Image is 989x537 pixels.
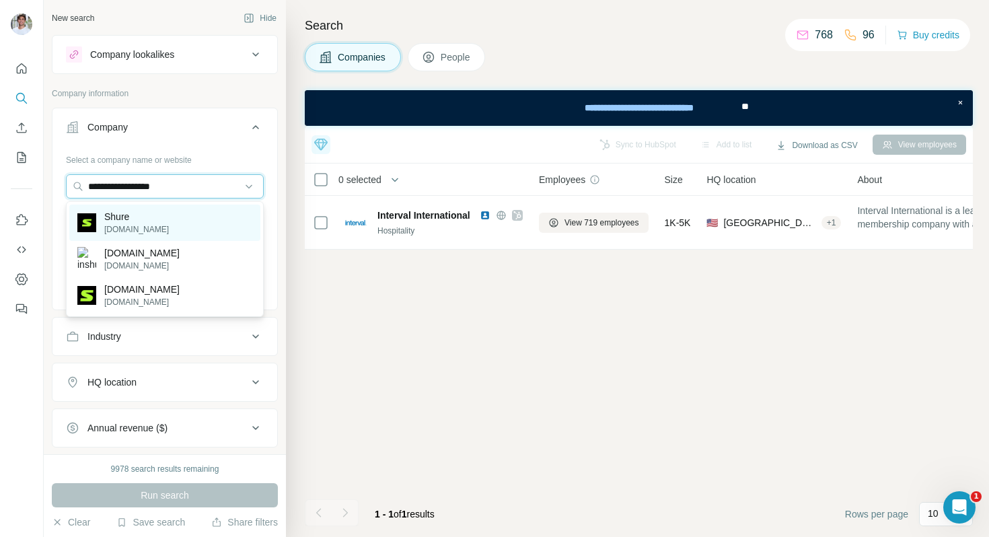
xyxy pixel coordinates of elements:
span: results [375,509,435,520]
span: About [857,173,882,186]
button: Download as CSV [766,135,867,155]
button: Save search [116,515,185,529]
div: Annual revenue ($) [87,421,168,435]
span: 🇺🇸 [706,216,718,229]
h4: Search [305,16,973,35]
p: Shure [104,210,169,223]
button: HQ location [52,366,277,398]
img: Shure [77,213,96,232]
button: Clear [52,515,90,529]
div: + 1 [821,217,842,229]
p: [DOMAIN_NAME] [104,246,180,260]
img: lojashure.com.br [77,286,96,305]
span: Employees [539,173,585,186]
span: View 719 employees [564,217,639,229]
div: Hospitality [377,225,523,237]
div: New search [52,12,94,24]
button: Company lookalikes [52,38,277,71]
div: 9978 search results remaining [111,463,219,475]
span: 1 [971,491,982,502]
span: 0 selected [338,173,381,186]
button: Search [11,86,32,110]
span: HQ location [706,173,756,186]
button: Buy credits [897,26,959,44]
div: Select a company name or website [66,149,264,166]
p: [DOMAIN_NAME] [104,283,180,296]
div: Company [87,120,128,134]
button: Use Surfe on LinkedIn [11,208,32,232]
button: Hide [234,8,286,28]
span: People [441,50,472,64]
p: 96 [863,27,875,43]
p: 10 [928,507,939,520]
button: Industry [52,320,277,353]
button: Dashboard [11,267,32,291]
div: Company lookalikes [90,48,174,61]
button: Enrich CSV [11,116,32,140]
span: [GEOGRAPHIC_DATA], [US_STATE] [723,216,815,229]
span: 1 - 1 [375,509,394,520]
iframe: Intercom live chat [943,491,976,524]
button: Quick start [11,57,32,81]
button: Company [52,111,277,149]
img: LinkedIn logo [480,210,490,221]
button: Feedback [11,297,32,321]
button: Annual revenue ($) [52,412,277,444]
p: [DOMAIN_NAME] [104,296,180,308]
span: of [394,509,402,520]
button: Use Surfe API [11,238,32,262]
p: [DOMAIN_NAME] [104,223,169,236]
img: inshure.com.cn [77,247,96,271]
button: Share filters [211,515,278,529]
span: Companies [338,50,387,64]
span: Size [665,173,683,186]
iframe: Banner [305,90,973,126]
button: My lists [11,145,32,170]
img: Logo of Interval International [345,212,367,234]
div: Industry [87,330,121,343]
span: 1 [402,509,407,520]
p: [DOMAIN_NAME] [104,260,180,272]
p: Company information [52,87,278,100]
span: Interval International [377,210,470,221]
img: Avatar [11,13,32,35]
span: Rows per page [845,507,908,521]
span: 1K-5K [665,216,691,229]
button: View 719 employees [539,213,649,233]
p: 768 [815,27,833,43]
div: HQ location [87,375,137,389]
